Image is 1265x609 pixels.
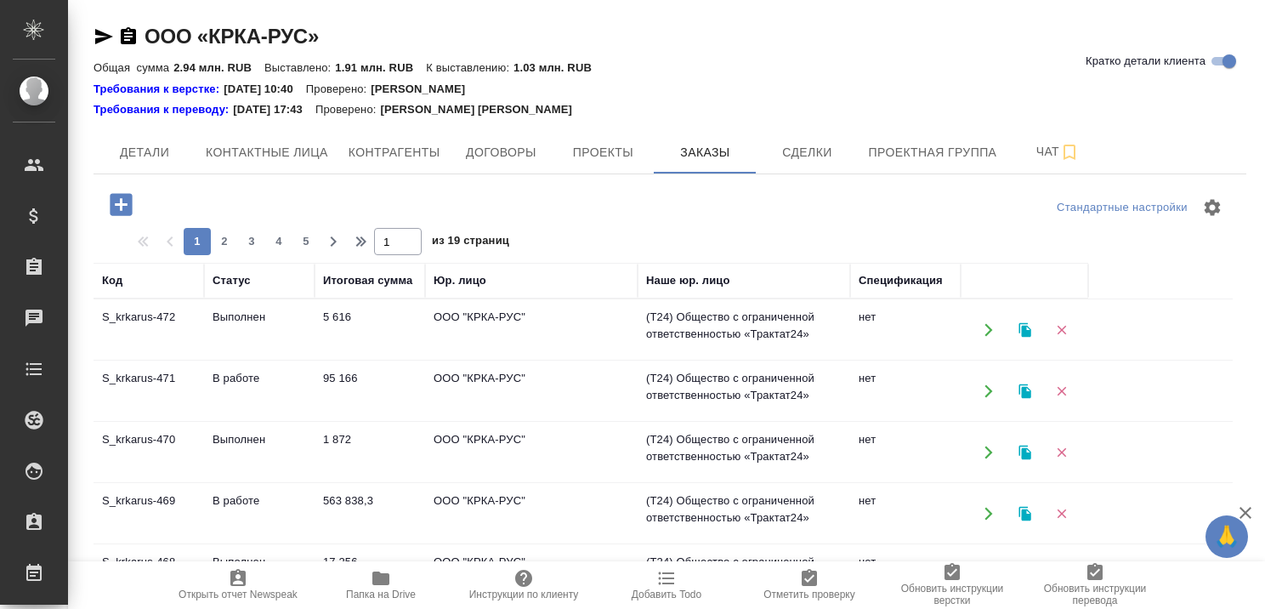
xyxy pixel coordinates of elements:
td: 1 872 [315,423,425,482]
span: Настроить таблицу [1192,187,1233,228]
td: ООО "КРКА-РУС" [425,361,638,421]
button: Обновить инструкции верстки [881,561,1024,609]
button: Папка на Drive [309,561,452,609]
span: Контактные лица [206,142,328,163]
span: Добавить Todo [632,589,701,600]
button: Клонировать [1007,496,1042,531]
span: 🙏 [1212,519,1241,555]
button: Скопировать ссылку для ЯМессенджера [94,26,114,47]
td: нет [850,545,961,605]
span: Заказы [664,142,746,163]
p: [DATE] 10:40 [224,81,306,98]
button: Открыть [971,496,1006,531]
p: Выставлено: [264,61,335,74]
button: Добавить проект [98,187,145,222]
div: Нажми, чтобы открыть папку с инструкцией [94,101,233,118]
td: Выполнен [204,545,315,605]
span: Чат [1017,141,1098,162]
p: К выставлению: [426,61,513,74]
button: Удалить [1044,435,1079,470]
button: Клонировать [1007,312,1042,347]
button: Открыть отчет Newspeak [167,561,309,609]
span: 4 [265,233,292,250]
p: [DATE] 17:43 [233,101,315,118]
p: Проверено: [306,81,372,98]
span: Детали [104,142,185,163]
div: Спецификация [859,272,943,289]
td: нет [850,423,961,482]
td: S_krkarus-470 [94,423,204,482]
button: Открыть [971,435,1006,470]
span: Проектная группа [868,142,996,163]
td: S_krkarus-471 [94,361,204,421]
td: 95 166 [315,361,425,421]
td: (T24) Общество с ограниченной ответственностью «Трактат24» [638,300,850,360]
button: Удалить [1044,373,1079,408]
button: Клонировать [1007,373,1042,408]
td: 17 256 [315,545,425,605]
td: В работе [204,361,315,421]
button: Клонировать [1007,557,1042,592]
button: Удалить [1044,312,1079,347]
button: Клонировать [1007,435,1042,470]
a: Требования к переводу: [94,101,233,118]
td: Выполнен [204,300,315,360]
div: Нажми, чтобы открыть папку с инструкцией [94,81,224,98]
svg: Подписаться [1059,142,1080,162]
span: Контрагенты [349,142,440,163]
p: 1.03 млн. RUB [513,61,604,74]
span: Папка на Drive [346,589,416,600]
p: 2.94 млн. RUB [173,61,264,74]
button: Обновить инструкции перевода [1024,561,1166,609]
span: Обновить инструкции верстки [891,583,1013,606]
p: Общая сумма [94,61,173,74]
td: S_krkarus-469 [94,484,204,544]
button: 2 [211,228,238,255]
div: Наше юр. лицо [646,272,730,289]
td: (T24) Общество с ограниченной ответственностью «Трактат24» [638,545,850,605]
td: ООО "КРКА-РУС" [425,545,638,605]
button: 🙏 [1205,515,1248,558]
span: Договоры [460,142,542,163]
span: 2 [211,233,238,250]
td: нет [850,361,961,421]
td: 5 616 [315,300,425,360]
td: Выполнен [204,423,315,482]
td: В работе [204,484,315,544]
button: Открыть [971,312,1006,347]
td: (T24) Общество с ограниченной ответственностью «Трактат24» [638,423,850,482]
button: 4 [265,228,292,255]
td: нет [850,484,961,544]
span: из 19 страниц [432,231,509,255]
td: (T24) Общество с ограниченной ответственностью «Трактат24» [638,484,850,544]
span: Отметить проверку [763,589,854,600]
button: Удалить [1044,496,1079,531]
span: Инструкции по клиенту [469,589,579,600]
span: Проекты [562,142,644,163]
p: [PERSON_NAME] [PERSON_NAME] [380,101,585,118]
div: Статус [213,272,251,289]
button: Скопировать ссылку [118,26,139,47]
button: Открыть [971,557,1006,592]
span: Обновить инструкции перевода [1034,583,1156,606]
div: Юр. лицо [434,272,486,289]
span: Открыть отчет Newspeak [179,589,298,600]
button: Инструкции по клиенту [452,561,595,609]
span: Кратко детали клиента [1086,53,1205,70]
td: нет [850,300,961,360]
p: [PERSON_NAME] [371,81,478,98]
div: Код [102,272,122,289]
td: 563 838,3 [315,484,425,544]
td: ООО "КРКА-РУС" [425,300,638,360]
div: split button [1052,195,1192,221]
p: Проверено: [315,101,381,118]
td: (T24) Общество с ограниченной ответственностью «Трактат24» [638,361,850,421]
span: Сделки [766,142,848,163]
p: 1.91 млн. RUB [335,61,426,74]
button: 5 [292,228,320,255]
div: Итоговая сумма [323,272,412,289]
td: ООО "КРКА-РУС" [425,423,638,482]
td: S_krkarus-472 [94,300,204,360]
button: 3 [238,228,265,255]
button: Добавить Todo [595,561,738,609]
